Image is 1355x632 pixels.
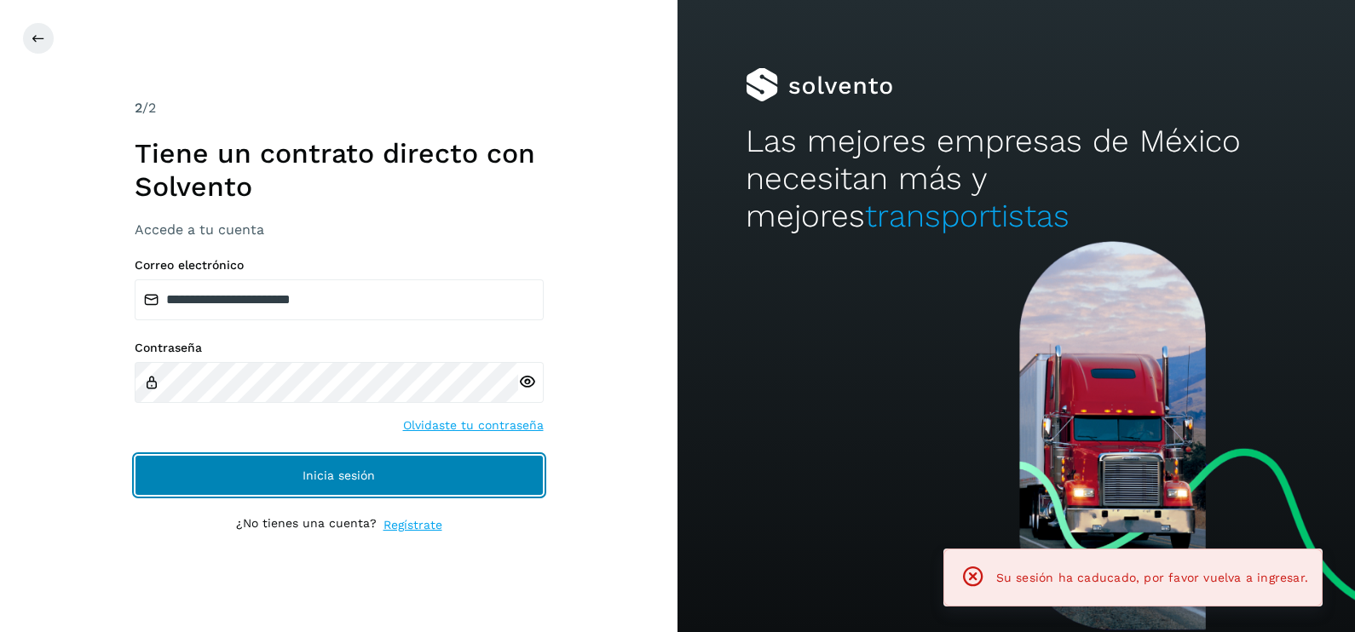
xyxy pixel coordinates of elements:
[135,455,544,496] button: Inicia sesión
[135,98,544,118] div: /2
[303,469,375,481] span: Inicia sesión
[135,137,544,203] h1: Tiene un contrato directo con Solvento
[403,417,544,434] a: Olvidaste tu contraseña
[135,258,544,273] label: Correo electrónico
[746,123,1288,236] h2: Las mejores empresas de México necesitan más y mejores
[996,571,1308,584] span: Su sesión ha caducado, por favor vuelva a ingresar.
[135,100,142,116] span: 2
[135,341,544,355] label: Contraseña
[383,516,442,534] a: Regístrate
[135,221,544,238] h3: Accede a tu cuenta
[865,198,1070,234] span: transportistas
[236,516,377,534] p: ¿No tienes una cuenta?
